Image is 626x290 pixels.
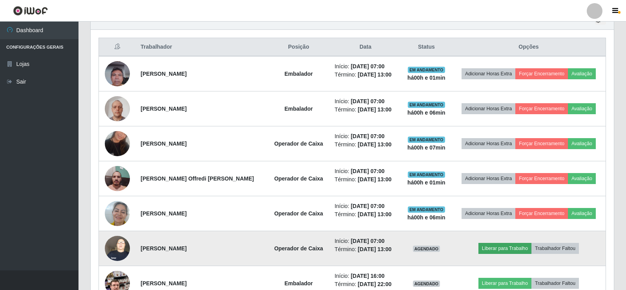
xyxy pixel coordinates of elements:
[408,67,445,73] span: EM ANDAMENTO
[334,202,396,210] li: Início:
[408,206,445,213] span: EM ANDAMENTO
[413,246,440,252] span: AGENDADO
[274,140,323,147] strong: Operador de Caixa
[334,175,396,184] li: Término:
[515,208,568,219] button: Forçar Encerramento
[141,210,186,217] strong: [PERSON_NAME]
[351,203,385,209] time: [DATE] 07:00
[478,278,531,289] button: Liberar para Trabalho
[285,106,313,112] strong: Embalador
[515,138,568,149] button: Forçar Encerramento
[407,75,445,81] strong: há 00 h e 01 min
[141,140,186,147] strong: [PERSON_NAME]
[334,237,396,245] li: Início:
[568,173,596,184] button: Avaliação
[334,272,396,280] li: Início:
[407,179,445,186] strong: há 00 h e 01 min
[13,6,48,16] img: CoreUI Logo
[334,106,396,114] li: Término:
[358,106,392,113] time: [DATE] 13:00
[462,138,515,149] button: Adicionar Horas Extra
[408,102,445,108] span: EM ANDAMENTO
[334,245,396,254] li: Término:
[334,140,396,149] li: Término:
[334,62,396,71] li: Início:
[462,208,515,219] button: Adicionar Horas Extra
[351,63,385,69] time: [DATE] 07:00
[358,211,392,217] time: [DATE] 13:00
[407,144,445,151] strong: há 00 h e 07 min
[136,38,267,57] th: Trabalhador
[462,68,515,79] button: Adicionar Horas Extra
[334,97,396,106] li: Início:
[105,121,130,166] img: 1730602646133.jpeg
[478,243,531,254] button: Liberar para Trabalho
[408,171,445,178] span: EM ANDAMENTO
[462,173,515,184] button: Adicionar Horas Extra
[568,208,596,219] button: Avaliação
[351,238,385,244] time: [DATE] 07:00
[267,38,330,57] th: Posição
[407,214,445,221] strong: há 00 h e 06 min
[141,245,186,252] strong: [PERSON_NAME]
[141,280,186,286] strong: [PERSON_NAME]
[274,175,323,182] strong: Operador de Caixa
[274,245,323,252] strong: Operador de Caixa
[358,141,392,148] time: [DATE] 13:00
[462,103,515,114] button: Adicionar Horas Extra
[274,210,323,217] strong: Operador de Caixa
[568,103,596,114] button: Avaliação
[515,103,568,114] button: Forçar Encerramento
[334,210,396,219] li: Término:
[531,278,579,289] button: Trabalhador Faltou
[408,137,445,143] span: EM ANDAMENTO
[452,38,606,57] th: Opções
[515,173,568,184] button: Forçar Encerramento
[141,175,254,182] strong: [PERSON_NAME] Offredi [PERSON_NAME]
[407,109,445,116] strong: há 00 h e 06 min
[351,168,385,174] time: [DATE] 07:00
[515,68,568,79] button: Forçar Encerramento
[358,246,392,252] time: [DATE] 13:00
[334,280,396,288] li: Término:
[568,68,596,79] button: Avaliação
[351,133,385,139] time: [DATE] 07:00
[401,38,452,57] th: Status
[141,106,186,112] strong: [PERSON_NAME]
[531,243,579,254] button: Trabalhador Faltou
[141,71,186,77] strong: [PERSON_NAME]
[105,92,130,125] img: 1723391026413.jpeg
[358,281,392,287] time: [DATE] 22:00
[105,162,130,195] img: 1690325607087.jpeg
[285,280,313,286] strong: Embalador
[334,71,396,79] li: Término:
[105,232,130,265] img: 1723623614898.jpeg
[358,71,392,78] time: [DATE] 13:00
[351,273,385,279] time: [DATE] 16:00
[351,98,385,104] time: [DATE] 07:00
[334,167,396,175] li: Início:
[413,281,440,287] span: AGENDADO
[358,176,392,182] time: [DATE] 13:00
[105,197,130,230] img: 1740160200761.jpeg
[330,38,401,57] th: Data
[568,138,596,149] button: Avaliação
[334,132,396,140] li: Início:
[105,57,130,90] img: 1721053497188.jpeg
[285,71,313,77] strong: Embalador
